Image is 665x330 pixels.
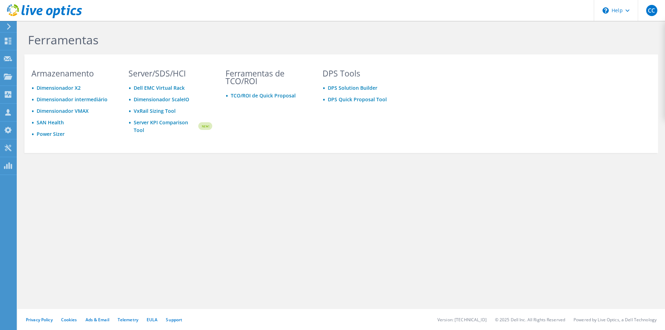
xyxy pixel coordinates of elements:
[328,96,387,103] a: DPS Quick Proposal Tool
[437,317,487,323] li: Version: [TECHNICAL_ID]
[31,69,115,77] h3: Armazenamento
[61,317,77,323] a: Cookies
[134,108,176,114] a: VxRail Sizing Tool
[147,317,157,323] a: EULA
[37,85,81,91] a: Dimensionador X2
[37,96,108,103] a: Dimensionador intermediário
[197,118,212,134] img: new-badge.svg
[37,108,89,114] a: Dimensionador VMAX
[134,85,185,91] a: Dell EMC Virtual Rack
[166,317,182,323] a: Support
[26,317,53,323] a: Privacy Policy
[231,92,296,99] a: TCO/ROI de Quick Proposal
[28,32,499,47] h1: Ferramentas
[646,5,657,16] span: CC
[134,119,197,134] a: Server KPI Comparison Tool
[118,317,138,323] a: Telemetry
[134,96,189,103] a: Dimensionador ScaleIO
[128,69,212,77] h3: Server/SDS/HCI
[603,7,609,14] svg: \n
[86,317,109,323] a: Ads & Email
[226,69,309,85] h3: Ferramentas de TCO/ROI
[328,85,377,91] a: DPS Solution Builder
[37,119,64,126] a: SAN Health
[495,317,565,323] li: © 2025 Dell Inc. All Rights Reserved
[574,317,657,323] li: Powered by Live Optics, a Dell Technology
[37,131,65,137] a: Power Sizer
[323,69,406,77] h3: DPS Tools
